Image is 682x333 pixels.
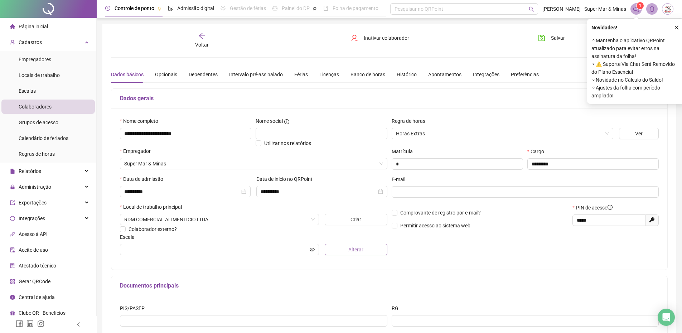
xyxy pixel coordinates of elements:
[16,320,23,327] span: facebook
[319,71,339,78] div: Licenças
[10,247,15,252] span: audit
[264,140,311,146] span: Utilizar nos relatórios
[10,24,15,29] span: home
[591,60,681,76] span: ⚬ ⚠️ Suporte Via Chat Será Removido do Plano Essencial
[168,6,173,11] span: file-done
[120,117,163,125] label: Nome completo
[284,119,289,124] span: info-circle
[19,200,47,206] span: Exportações
[310,247,315,252] span: eye
[10,263,15,268] span: solution
[10,200,15,205] span: export
[551,34,565,42] span: Salvar
[155,71,177,78] div: Opcionais
[591,37,681,60] span: ⚬ Mantenha o aplicativo QRPoint atualizado para evitar erros na assinatura da folha!
[313,6,317,11] span: pushpin
[19,216,45,221] span: Integrações
[189,71,218,78] div: Dependentes
[26,320,34,327] span: linkedin
[608,205,613,210] span: info-circle
[198,32,205,39] span: arrow-left
[10,279,15,284] span: qrcode
[351,34,358,42] span: user-delete
[10,40,15,45] span: user-add
[195,42,209,48] span: Voltar
[120,233,139,241] label: Escala
[19,104,52,110] span: Colaboradores
[10,295,15,300] span: info-circle
[400,223,470,228] span: Permitir acesso ao sistema web
[120,203,187,211] label: Local de trabalho principal
[120,94,659,103] h5: Dados gerais
[10,169,15,174] span: file
[230,5,266,11] span: Gestão de férias
[591,76,681,84] span: ⚬ Novidade no Cálculo do Saldo!
[115,5,154,11] span: Controle de ponto
[658,309,675,326] div: Open Intercom Messenger
[511,71,539,78] div: Preferências
[120,147,155,155] label: Empregador
[350,216,361,223] span: Criar
[333,5,378,11] span: Folha de pagamento
[10,310,15,315] span: gift
[637,2,644,9] sup: 1
[323,6,328,11] span: book
[19,72,60,78] span: Locais de trabalho
[428,71,461,78] div: Apontamentos
[538,34,545,42] span: save
[19,39,42,45] span: Cadastros
[350,71,385,78] div: Banco de horas
[591,24,617,32] span: Novidades !
[229,71,283,78] div: Intervalo pré-assinalado
[325,244,387,255] button: Alterar
[272,6,277,11] span: dashboard
[221,6,226,11] span: sun
[120,175,168,183] label: Data de admissão
[529,6,534,12] span: search
[19,310,66,316] span: Clube QR - Beneficios
[392,117,430,125] label: Regra de horas
[157,6,161,11] span: pushpin
[19,120,58,125] span: Grupos de acesso
[473,71,499,78] div: Integrações
[649,6,655,12] span: bell
[19,294,55,300] span: Central de ajuda
[392,304,403,312] label: RG
[120,281,659,290] h5: Documentos principais
[256,175,317,183] label: Data de início no QRPoint
[177,5,214,11] span: Admissão digital
[619,128,659,139] button: Ver
[294,71,308,78] div: Férias
[19,247,48,253] span: Aceite de uso
[105,6,110,11] span: clock-circle
[392,148,417,155] label: Matrícula
[576,204,613,212] span: PIN de acesso
[10,232,15,237] span: api
[348,246,363,254] span: Alterar
[591,84,681,100] span: ⚬ Ajustes da folha com período ampliado!
[400,210,481,216] span: Comprovante de registro por e-mail?
[19,88,36,94] span: Escalas
[639,3,642,8] span: 1
[256,117,283,125] span: Nome social
[19,57,51,62] span: Empregadores
[19,279,50,284] span: Gerar QRCode
[19,231,48,237] span: Acesso à API
[533,32,570,44] button: Salvar
[120,304,149,312] label: PIS/PASEP
[325,214,387,225] button: Criar
[662,4,673,14] img: 93226
[392,175,410,183] label: E-mail
[674,25,679,30] span: close
[76,322,81,327] span: left
[397,71,417,78] div: Histórico
[527,148,549,155] label: Cargo
[396,128,609,139] span: Horas Extras
[10,216,15,221] span: sync
[633,6,639,12] span: notification
[124,158,383,169] span: RDM COMERCIAL ALIMENTICIO LTDA
[37,320,44,327] span: instagram
[111,71,144,78] div: Dados básicos
[19,151,55,157] span: Regras de horas
[542,5,626,13] span: [PERSON_NAME] - Super Mar & Minas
